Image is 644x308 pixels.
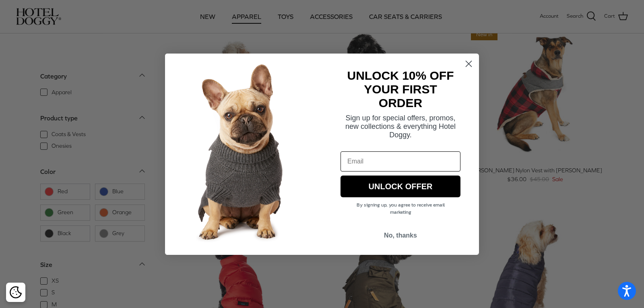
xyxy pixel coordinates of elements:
button: Cookie policy [8,285,23,300]
span: Sign up for special offers, promos, new collections & everything Hotel Doggy. [345,114,456,139]
img: 7cf315d2-500c-4d0a-a8b4-098d5756016d.jpeg [165,54,322,255]
button: UNLOCK OFFER [341,176,460,197]
strong: UNLOCK 10% OFF YOUR FIRST ORDER [347,69,454,110]
img: Cookie policy [10,286,22,298]
button: Close dialog [462,57,476,71]
span: By signing up, you agree to receive email marketing [357,201,445,216]
button: No, thanks [341,228,460,243]
input: Email [341,151,460,172]
div: Cookie policy [6,283,25,302]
